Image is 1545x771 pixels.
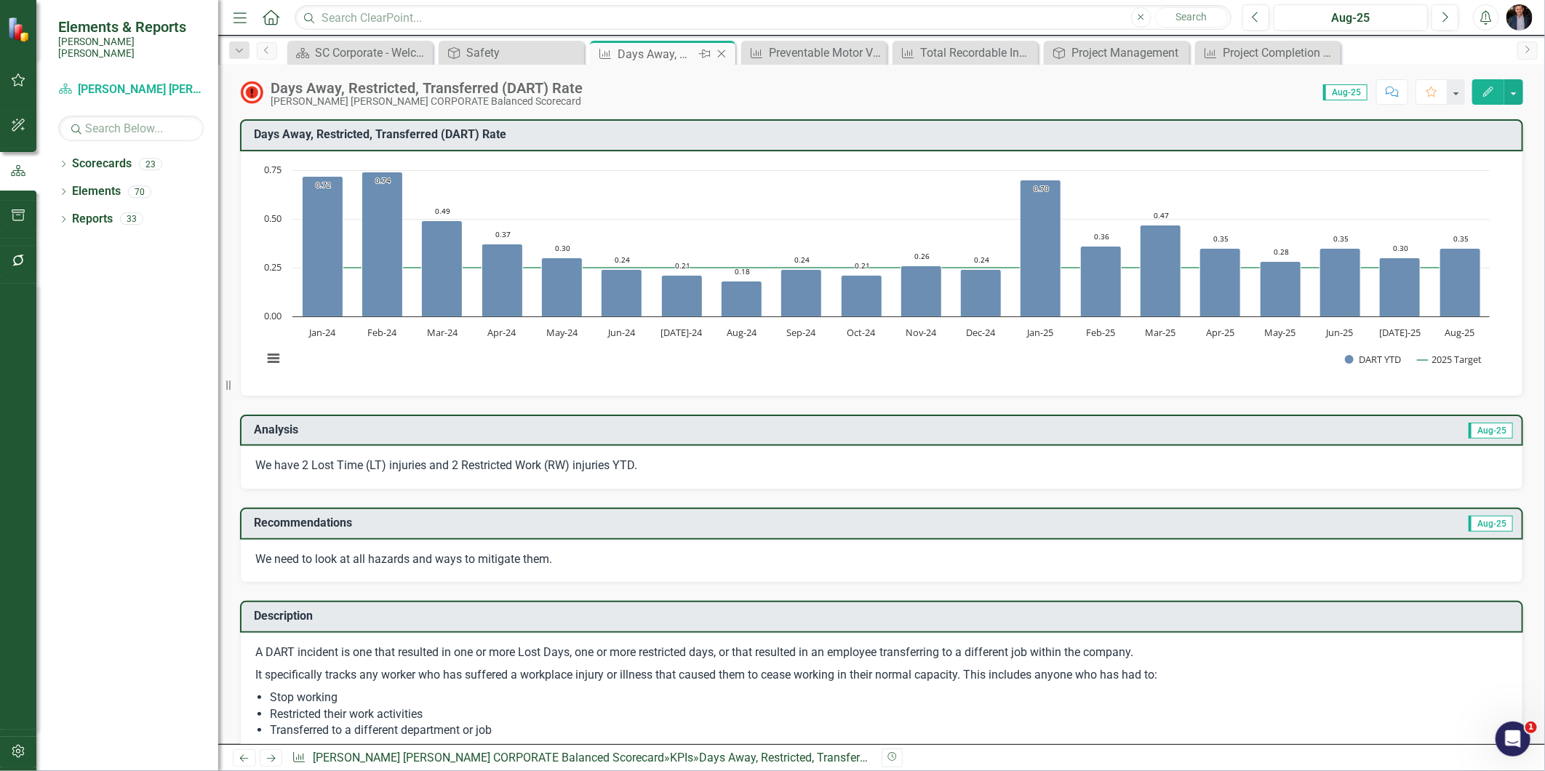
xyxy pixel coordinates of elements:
[542,257,583,316] path: May-24, 0.3. DART YTD.
[1333,233,1349,244] text: 0.35
[1274,4,1428,31] button: Aug-25
[58,18,204,36] span: Elements & Reports
[961,269,1002,316] path: Dec-24, 0.24. DART YTD.
[1145,326,1175,339] text: Mar-25
[1264,326,1296,339] text: May-25
[847,326,876,339] text: Oct-24
[72,183,121,200] a: Elements
[1094,231,1109,241] text: 0.36
[546,326,578,339] text: May-24
[58,36,204,60] small: [PERSON_NAME] [PERSON_NAME]
[1047,44,1186,62] a: Project Management
[1261,261,1301,316] path: May-25, 0.28. DART YTD.
[264,212,282,225] text: 0.50
[427,326,458,339] text: Mar-24
[920,44,1034,62] div: Total Recordable Incident Rate (TRIR)
[422,220,463,316] path: Mar-24, 0.49. DART YTD.
[1325,326,1354,339] text: Jun-25
[254,610,1514,623] h3: Description
[292,750,871,767] div: » »
[1155,7,1228,28] button: Search
[271,96,583,107] div: [PERSON_NAME] [PERSON_NAME] CORPORATE Balanced Scorecard
[660,326,703,339] text: [DATE]-24
[615,255,630,265] text: 0.24
[264,163,282,176] text: 0.75
[607,326,636,339] text: Jun-24
[58,116,204,141] input: Search Below...
[291,44,429,62] a: SC Corporate - Welcome to ClearPoint
[1154,210,1169,220] text: 0.47
[72,156,132,172] a: Scorecards
[375,175,391,185] text: 0.74
[1071,44,1186,62] div: Project Management
[495,229,511,239] text: 0.37
[128,185,151,198] div: 70
[1440,248,1481,316] path: Aug-25, 0.35. DART YTD.
[1453,233,1469,244] text: 0.35
[270,706,1508,723] li: Restricted their work activities
[271,80,583,96] div: Days Away, Restricted, Transferred (DART) Rate
[240,81,263,104] img: Not Meeting Target
[255,163,1508,381] div: Chart. Highcharts interactive chart.
[315,44,429,62] div: SC Corporate - Welcome to ClearPoint
[58,81,204,98] a: [PERSON_NAME] [PERSON_NAME] CORPORATE Balanced Scorecard
[842,275,882,316] path: Oct-24, 0.21. DART YTD.
[1274,247,1289,257] text: 0.28
[1034,183,1049,193] text: 0.70
[367,326,397,339] text: Feb-24
[1200,248,1241,316] path: Apr-25, 0.35. DART YTD.
[255,458,1508,474] p: We have 2 Lost Time (LT) injuries and 2 Restricted Work (RW) injuries YTD.
[254,516,1114,530] h3: Recommendations
[303,176,343,316] path: Jan-24, 0.72. DART YTD.
[1175,11,1207,23] span: Search
[435,206,450,216] text: 0.49
[735,266,750,276] text: 0.18
[72,211,113,228] a: Reports
[781,269,822,316] path: Sep-24, 0.24. DART YTD.
[1320,248,1361,316] path: Jun-25, 0.35. DART YTD.
[1345,353,1402,366] button: Show DART YTD
[295,5,1231,31] input: Search ClearPoint...
[662,275,703,316] path: Jul-24, 0.21. DART YTD.
[1445,326,1474,339] text: Aug-25
[722,281,762,316] path: Aug-24, 0.18. DART YTD.
[1206,326,1234,339] text: Apr-25
[308,326,336,339] text: Jan-24
[1323,84,1368,100] span: Aug-25
[255,551,1508,568] p: We need to look at all hazards and ways to mitigate them.
[255,163,1497,381] svg: Interactive chart
[1525,722,1537,733] span: 1
[1496,722,1530,756] iframe: Intercom live chat
[966,326,996,339] text: Dec-24
[1026,326,1054,339] text: Jan-25
[120,213,143,225] div: 33
[745,44,883,62] a: Preventable Motor Vehicle Accident (PMVA) Rate*
[1469,516,1513,532] span: Aug-25
[488,326,517,339] text: Apr-24
[1379,326,1421,339] text: [DATE]-25
[555,243,570,253] text: 0.30
[901,265,942,316] path: Nov-24, 0.26. DART YTD.
[264,260,282,273] text: 0.25
[1418,353,1485,366] button: Show 2025 Target
[139,158,162,170] div: 23
[270,722,1508,739] li: Transferred to a different department or job
[769,44,883,62] div: Preventable Motor Vehicle Accident (PMVA) Rate*
[974,255,989,265] text: 0.24
[794,255,810,265] text: 0.24
[7,17,33,42] img: ClearPoint Strategy
[482,244,523,316] path: Apr-24, 0.37. DART YTD.
[1506,4,1533,31] img: Chris Amodeo
[1380,257,1421,316] path: Jul-25, 0.3. DART YTD.
[618,45,695,63] div: Days Away, Restricted, Transferred (DART) Rate
[1086,326,1115,339] text: Feb-25
[316,180,331,190] text: 0.72
[787,326,817,339] text: Sep-24
[1081,246,1122,316] path: Feb-25, 0.36. DART YTD.
[263,348,284,368] button: View chart menu, Chart
[313,751,664,764] a: [PERSON_NAME] [PERSON_NAME] CORPORATE Balanced Scorecard
[442,44,580,62] a: Safety
[602,269,642,316] path: Jun-24, 0.24. DART YTD.
[264,309,282,322] text: 0.00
